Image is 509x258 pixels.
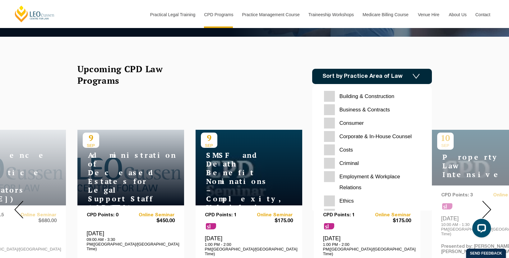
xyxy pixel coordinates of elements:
[131,213,175,218] a: Online Seminar
[77,63,178,86] h2: Upcoming CPD Law Programs
[249,213,293,218] a: Online Seminar
[324,158,420,169] label: Criminal
[324,144,420,155] label: Costs
[324,171,420,193] label: Employment & Workplace Relations
[324,195,420,206] label: Ethics
[131,218,175,224] span: $450.00
[146,1,200,28] a: Practical Legal Training
[467,216,493,242] iframe: LiveChat chat widget
[83,143,99,148] span: SEP
[324,131,420,142] label: Corporate & In-House Counsel
[323,235,411,256] div: [DATE]
[205,213,249,218] p: CPD Points: 1
[324,118,420,129] label: Consumer
[324,104,420,115] label: Business & Contracts
[238,1,304,28] a: Practice Management Course
[205,235,293,256] div: [DATE]
[413,1,444,28] a: Venue Hire
[312,69,432,84] a: Sort by Practice Area of Law
[323,242,411,256] p: 1:00 PM - 2:00 PM([GEOGRAPHIC_DATA]/[GEOGRAPHIC_DATA] Time)
[367,218,411,224] span: $175.00
[87,237,175,251] p: 09:00 AM - 3:30 PM([GEOGRAPHIC_DATA]/[GEOGRAPHIC_DATA] Time)
[444,1,471,28] a: About Us
[367,213,411,218] a: Online Seminar
[205,242,293,256] p: 1:00 PM - 2:00 PM([GEOGRAPHIC_DATA]/[GEOGRAPHIC_DATA] Time)
[201,143,217,148] span: SEP
[87,213,131,218] p: CPD Points: 0
[304,1,358,28] a: Traineeship Workshops
[358,1,413,28] a: Medicare Billing Course
[83,151,160,212] h4: Administration of Deceased Estates for Legal Support Staff ([DATE])
[482,201,491,218] img: Next
[87,230,175,251] div: [DATE]
[201,133,217,143] p: 9
[14,201,23,218] img: Prev
[201,151,279,221] h4: SMSF and Death Benefit Nominations – Complexity, Validity & Capacity
[83,133,99,143] p: 9
[413,74,420,79] img: Icon
[14,5,55,23] a: [PERSON_NAME] Centre for Law
[324,209,420,220] label: Family
[323,213,367,218] p: CPD Points: 1
[471,1,495,28] a: Contact
[206,223,216,229] span: sl
[199,1,237,28] a: CPD Programs
[312,84,432,211] div: Sort by Practice Area of Law
[324,91,420,102] label: Building & Construction
[249,218,293,224] span: $175.00
[324,223,334,229] span: sl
